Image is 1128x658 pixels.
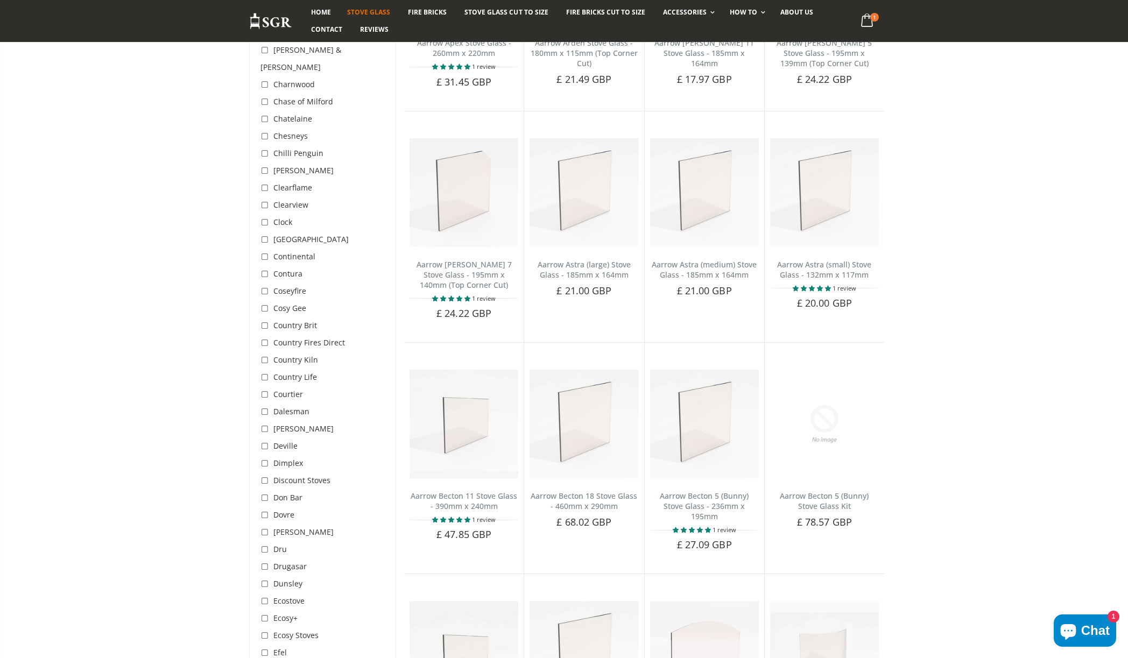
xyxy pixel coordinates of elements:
a: Aarrow Astra (large) Stove Glass - 185mm x 164mm [538,259,631,280]
span: 1 review [472,294,496,302]
span: £ 21.00 GBP [677,284,732,297]
a: Reviews [352,21,397,38]
span: £ 21.00 GBP [556,284,611,297]
span: Country Brit [273,320,317,330]
img: Aarrow Arley 7 Stove Glass [410,138,518,247]
span: Ecosy Stoves [273,630,319,640]
span: Discount Stoves [273,475,330,485]
a: Aarrow [PERSON_NAME] 7 Stove Glass - 195mm x 140mm (Top Corner Cut) [417,259,512,290]
span: Fire Bricks Cut To Size [566,8,645,17]
span: [GEOGRAPHIC_DATA] [273,234,349,244]
a: Aarrow Becton 5 (Bunny) Stove Glass - 236mm x 195mm [660,491,749,521]
span: £ 24.22 GBP [797,73,852,86]
a: 1 [857,11,879,32]
a: Aarrow Astra (medium) Stove Glass - 185mm x 164mm [652,259,757,280]
span: How To [730,8,757,17]
span: 5.00 stars [432,294,472,302]
span: 5.00 stars [432,62,472,70]
span: £ 68.02 GBP [556,515,611,528]
img: Aarrow Becton 18 stove glass [530,370,638,478]
span: £ 17.97 GBP [677,73,732,86]
span: 5.00 stars [673,526,713,534]
span: Efel [273,647,287,657]
span: [PERSON_NAME] [273,527,334,537]
span: 1 review [833,284,856,292]
a: Aarrow [PERSON_NAME] 5 Stove Glass - 195mm x 139mm (Top Corner Cut) [777,38,872,68]
span: Chase of Milford [273,96,333,107]
span: [PERSON_NAME] [273,423,334,434]
a: Accessories [655,4,720,21]
inbox-online-store-chat: Shopify online store chat [1051,614,1119,649]
span: [PERSON_NAME] [273,165,334,175]
a: Contact [303,21,350,38]
img: Aarrow Astra (large) stove glass [530,138,638,247]
span: 1 review [713,526,736,534]
span: £ 31.45 GBP [436,75,491,88]
a: Aarrow Arden Stove Glass - 180mm x 115mm (Top Corner Cut) [531,38,638,68]
span: Dovre [273,510,294,520]
span: About us [780,8,813,17]
img: Stove Glass Replacement [249,12,292,30]
span: £ 47.85 GBP [436,528,491,541]
span: Dru [273,544,287,554]
span: Home [311,8,331,17]
span: Clock [273,217,292,227]
a: Aarrow Becton 18 Stove Glass - 460mm x 290mm [531,491,637,511]
span: Clearflame [273,182,312,193]
span: 1 [870,13,879,22]
span: Coseyfire [273,286,306,296]
span: Accessories [663,8,707,17]
img: Aarrow Becton 11 stove glass [410,370,518,478]
a: Aarrow Becton 5 (Bunny) Stove Glass Kit [780,491,869,511]
span: £ 24.22 GBP [436,307,491,320]
span: £ 78.57 GBP [797,515,852,528]
span: Deville [273,441,298,451]
span: £ 27.09 GBP [677,538,732,551]
span: Reviews [360,25,389,34]
span: Drugasar [273,561,307,571]
a: Fire Bricks Cut To Size [558,4,653,21]
span: Dalesman [273,406,309,416]
span: Contura [273,268,302,279]
span: Ecostove [273,596,305,606]
img: Aarrow Astra (small) stove glass [770,138,879,247]
span: Chesneys [273,131,308,141]
span: Chilli Penguin [273,148,323,158]
span: Clearview [273,200,308,210]
span: Stove Glass [347,8,390,17]
a: Home [303,4,339,21]
span: Continental [273,251,315,261]
a: How To [722,4,771,21]
span: £ 21.49 GBP [556,73,611,86]
span: Courtier [273,389,303,399]
a: Fire Bricks [400,4,455,21]
span: Dimplex [273,458,303,468]
span: Country Life [273,372,317,382]
a: Stove Glass Cut To Size [456,4,556,21]
a: Aarrow Apex Stove Glass - 260mm x 220mm [417,38,511,58]
img: Aarrow Astra (medium) stove glass [650,138,759,247]
span: 5.00 stars [793,284,833,292]
span: Fire Bricks [408,8,447,17]
span: Stove Glass Cut To Size [464,8,548,17]
span: Ecosy+ [273,613,298,623]
span: 5.00 stars [432,515,472,523]
span: [PERSON_NAME] & [PERSON_NAME] [260,45,341,72]
span: £ 20.00 GBP [797,296,852,309]
span: 1 review [472,62,496,70]
img: Aarrow Becton Bunny 5 stove glass [650,370,759,478]
span: Chatelaine [273,114,312,124]
span: Dunsley [273,578,302,589]
a: Aarrow Astra (small) Stove Glass - 132mm x 117mm [777,259,871,280]
span: Contact [311,25,342,34]
a: Aarrow Becton 11 Stove Glass - 390mm x 240mm [411,491,517,511]
a: Aarrow [PERSON_NAME] 11 Stove Glass - 185mm x 164mm [654,38,754,68]
a: About us [772,4,821,21]
span: Cosy Gee [273,303,306,313]
span: Country Kiln [273,355,318,365]
span: Country Fires Direct [273,337,345,348]
a: Stove Glass [339,4,398,21]
span: Charnwood [273,79,315,89]
span: Don Bar [273,492,302,503]
span: 1 review [472,515,496,523]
